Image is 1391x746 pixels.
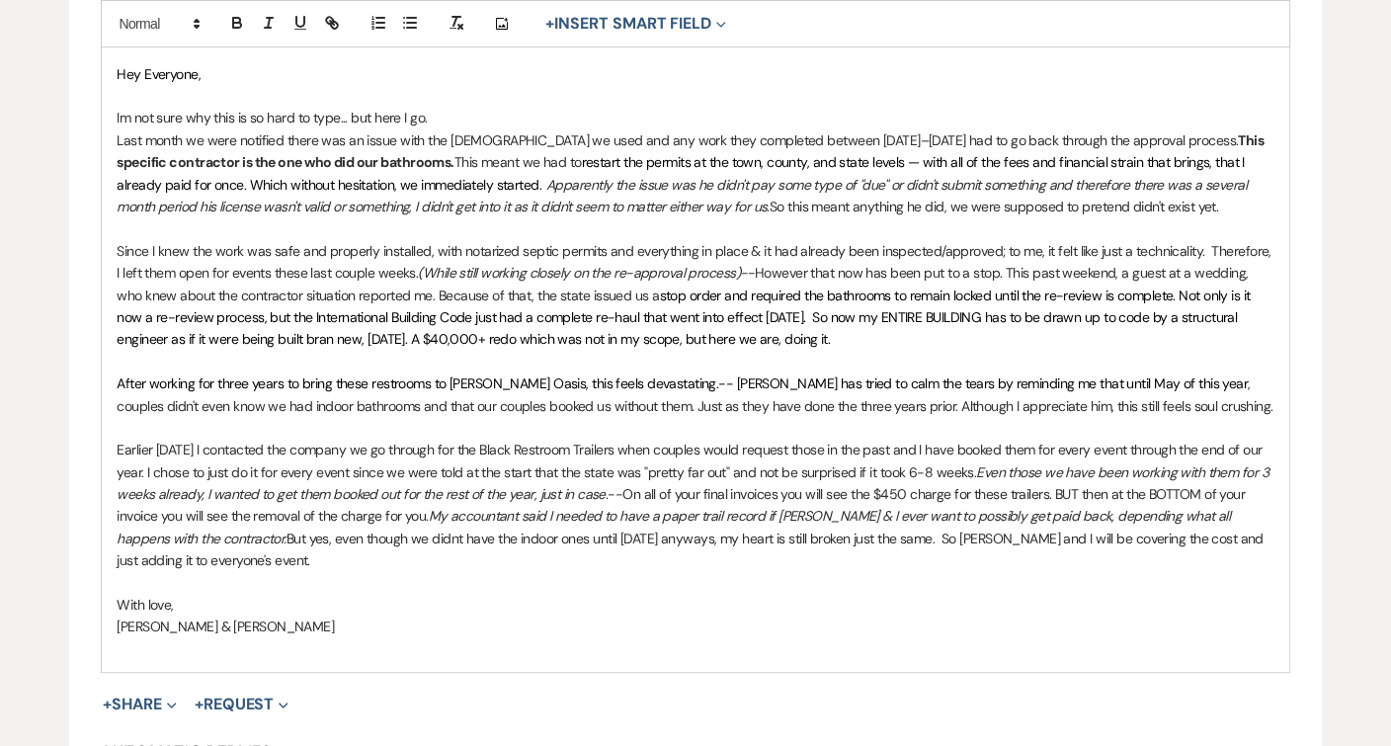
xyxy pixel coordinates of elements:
[117,439,1273,571] p: Earlier [DATE] I contacted the company we go through for the Black Restroom Trailers when couples...
[117,107,1273,128] p: Im not sure why this is so hard to type... but here I go.
[117,594,1273,616] p: With love,
[117,373,1273,417] p: , couples didn't even know we had indoor bathrooms and that our couples booked us without them. J...
[195,697,204,712] span: +
[117,507,1233,546] em: My accountant said I needed to have a paper trail record if [PERSON_NAME] & I ever want to possib...
[117,153,1248,193] span: restart the permits at the town, county, and state levels — with all of the fees and financial st...
[117,240,1273,351] p: Since I knew the work was safe and properly installed, with notarized septic permits and everythi...
[538,12,732,36] button: Insert Smart Field
[195,697,288,712] button: Request
[117,129,1273,218] p: Last month we were notified there was an issue with the [DEMOGRAPHIC_DATA] we used and any work t...
[117,65,201,83] span: Hey Everyone,
[103,697,112,712] span: +
[545,16,554,32] span: +
[418,264,755,282] em: (While still working closely on the re-approval process)--
[117,287,1253,349] span: stop order and required the bathrooms to remain locked until the re-review is complete. Not only ...
[103,697,177,712] button: Share
[117,616,1273,637] p: [PERSON_NAME] & [PERSON_NAME]
[117,176,1250,215] em: Apparently the issue was he didn't pay some type of "due" or didn't submit something and therefor...
[117,374,1248,392] span: After working for three years to bring these restrooms to [PERSON_NAME] Oasis, this feels devasta...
